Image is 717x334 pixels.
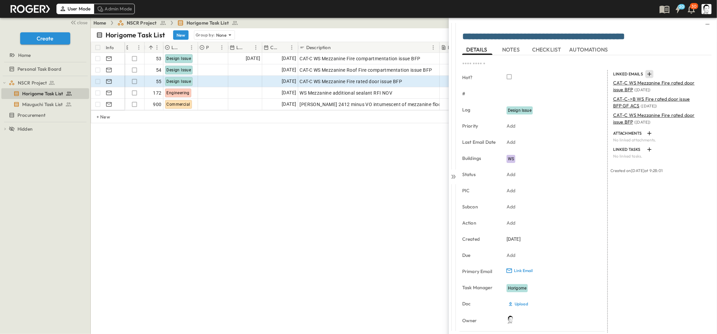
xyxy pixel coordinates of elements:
[462,171,497,178] p: Status
[507,123,516,129] p: Add
[17,112,45,119] span: Procurement
[218,43,226,52] button: Menu
[105,42,125,53] div: Info
[641,103,657,108] span: ( [DATE] )
[300,101,443,108] span: [PERSON_NAME] 2412 minus VO intumescent of mezzanine floor
[167,79,191,84] span: Design Issue
[282,77,296,85] span: [DATE]
[18,79,47,86] span: NSCR Project
[462,252,497,259] p: Due
[613,71,644,77] p: LINKED EMAILS
[613,131,644,136] p: ATTACHMENTS
[462,268,497,275] p: Primary Email
[507,187,516,194] p: Add
[22,101,63,108] span: Mizuguchi Task List
[188,43,196,52] button: Menu
[106,30,165,40] p: Horigome Task List
[282,100,296,108] span: [DATE]
[306,44,331,51] p: Description
[692,4,696,9] p: 30
[153,101,161,108] span: 900
[1,110,89,121] div: test
[171,44,179,51] p: Log
[210,44,218,51] button: Sort
[167,102,190,107] span: Commercial
[507,236,521,242] span: [DATE]
[18,52,31,59] span: Home
[252,43,260,52] button: Menu
[508,108,531,113] span: Design Issue
[17,126,33,132] span: Hidden
[613,112,695,125] span: CAT-C WS Mezzanine Fire rated door issue BFP
[507,299,529,309] button: Upload
[569,46,609,53] span: AUTOMATIONS
[514,268,533,273] p: Link Email
[532,46,563,53] span: CHECKLIST
[702,4,712,14] img: Profile Picture
[153,90,161,96] span: 172
[129,44,137,51] button: Sort
[282,55,296,62] span: [DATE]
[462,139,497,145] p: Last Email Date
[613,137,708,143] p: No linked attachments.
[300,67,432,73] span: CAT-C WS Mezzanine Roof Fire compartmentation issue BFP
[507,220,516,226] p: Add
[196,32,215,38] p: Group by:
[515,301,528,307] p: Upload
[282,89,296,97] span: [DATE]
[173,30,189,40] button: New
[93,20,242,26] nav: breadcrumbs
[216,32,227,38] p: None
[206,44,209,51] p: Priority
[244,44,252,51] button: Sort
[1,88,89,99] div: test
[508,157,514,161] span: WS
[300,90,392,96] span: WS Mezzanine additional sealant RFI NOV
[462,74,497,81] p: Hot?
[462,187,497,194] p: PIC
[466,46,488,53] span: DETAILS
[462,203,497,210] p: Subcon
[127,20,157,26] span: NSCR Project
[462,284,497,291] p: Task Manager
[288,43,296,52] button: Menu
[300,78,402,85] span: CAT-C WS Mezzanine Fire rated door issue BFP
[270,44,279,51] p: Created
[613,154,708,159] p: No linked tasks.
[704,20,712,28] button: sidedrawer-menu
[153,43,161,52] button: Menu
[187,20,229,26] span: Horigome Task List
[462,317,497,324] p: Owner
[507,139,516,145] p: Add
[156,55,162,62] span: 53
[462,106,497,113] p: Log
[167,68,191,72] span: Design Issue
[156,67,162,73] span: 54
[462,236,497,242] p: Created
[462,220,497,226] p: Action
[1,64,89,74] div: test
[613,147,644,152] p: LINKED TASKS
[246,55,260,62] span: [DATE]
[93,20,107,26] a: Home
[332,44,340,51] button: Sort
[613,96,690,109] span: CAT-C->B WS Fire rated door issue BFP GF ACS
[280,44,288,51] button: Sort
[462,90,497,97] p: #
[77,19,88,26] span: close
[634,120,650,125] span: ( [DATE] )
[167,91,190,95] span: Engineering
[679,4,684,9] h6: 20
[94,4,135,14] div: Admin Mode
[507,315,515,324] img: Profile Picture
[507,203,516,210] p: Add
[462,155,497,162] p: Buildings
[135,43,143,52] button: Menu
[610,168,663,173] span: Created on [DATE] at 9:28:01
[613,80,695,93] span: CAT-C WS Mezzanine Fire rated door issue BFP
[156,78,162,85] span: 55
[147,44,155,51] button: Sort
[167,56,191,61] span: Design Issue
[502,46,521,53] span: NOTES
[106,38,114,57] div: Info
